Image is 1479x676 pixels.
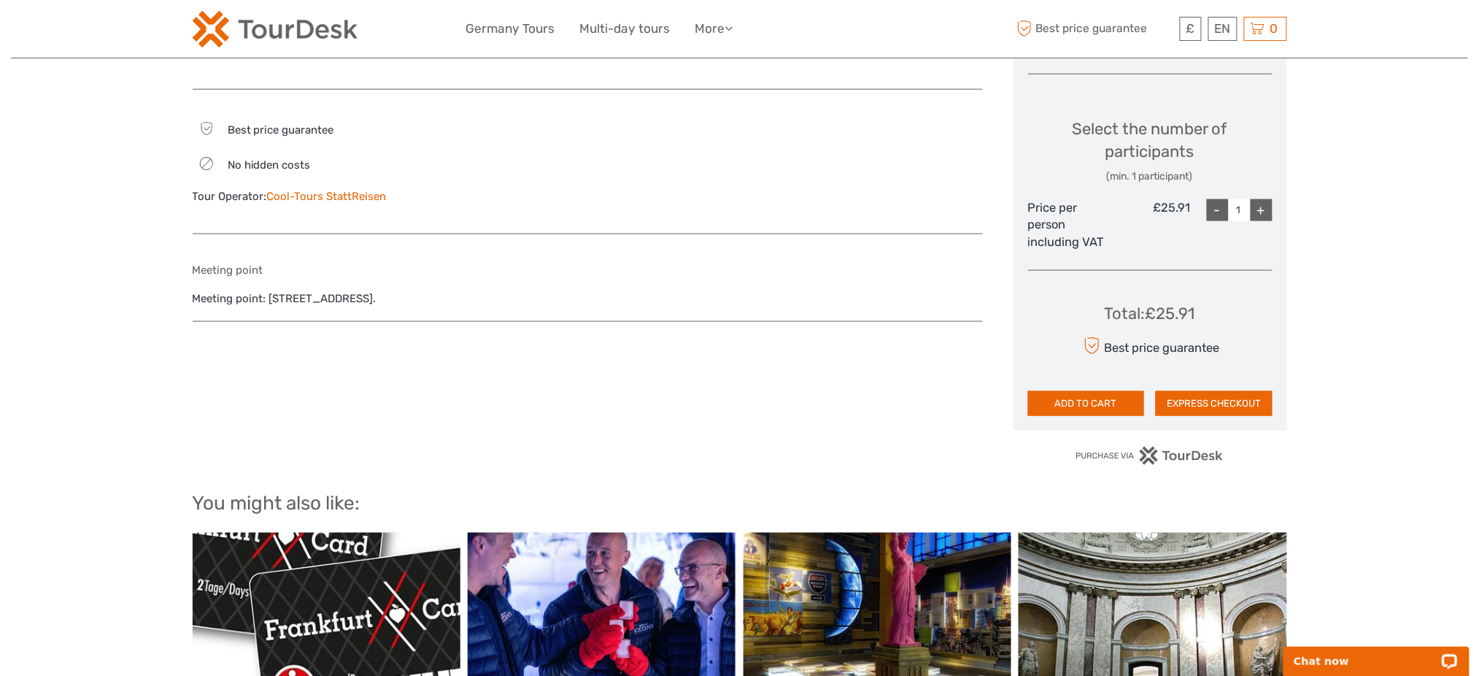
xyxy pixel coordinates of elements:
h2: You might also like: [193,493,1287,516]
div: Select the number of participants [1028,118,1273,184]
button: EXPRESS CHECKOUT [1156,391,1273,416]
button: ADD TO CART [1028,391,1145,416]
div: Price per person including VAT [1028,199,1110,251]
iframe: LiveChat chat widget [1274,630,1479,676]
div: £25.91 [1109,199,1191,251]
h5: Meeting point [193,264,983,277]
div: Tour Operator: [193,189,573,204]
a: Multi-day tours [580,18,671,39]
a: Cool-Tours StattReisen [267,190,387,203]
span: Best price guarantee [1013,17,1176,41]
div: Best price guarantee [1080,333,1219,358]
span: No hidden costs [228,158,311,172]
img: PurchaseViaTourDesk.png [1076,447,1224,465]
div: - [1207,199,1229,221]
a: More [695,18,733,39]
div: (min. 1 participant) [1028,169,1273,184]
span: Best price guarantee [228,123,334,137]
div: EN [1208,17,1237,41]
div: Meeting point: [STREET_ADDRESS]. [193,264,983,307]
span: 0 [1268,21,1281,36]
a: Germany Tours [466,18,555,39]
span: £ [1186,21,1195,36]
img: 2254-3441b4b5-4e5f-4d00-b396-31f1d84a6ebf_logo_small.png [193,11,358,47]
div: Total : £25.91 [1105,302,1195,325]
div: + [1251,199,1273,221]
